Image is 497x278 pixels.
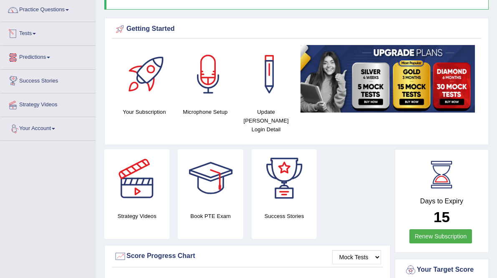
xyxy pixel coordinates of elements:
h4: Strategy Videos [104,212,169,220]
h4: Your Subscription [118,108,171,116]
a: Success Stories [0,70,96,90]
div: Getting Started [114,23,479,35]
a: Tests [0,22,96,43]
a: Strategy Videos [0,93,96,114]
h4: Microphone Setup [179,108,232,116]
h4: Days to Expiry [404,198,479,205]
div: Score Progress Chart [114,250,381,263]
h4: Update [PERSON_NAME] Login Detail [240,108,293,134]
b: 15 [434,209,450,225]
a: Predictions [0,46,96,67]
div: Your Target Score [404,264,479,276]
a: Renew Subscription [409,229,472,243]
a: Your Account [0,117,96,138]
img: small5.jpg [300,45,475,113]
h4: Success Stories [252,212,317,220]
h4: Book PTE Exam [178,212,243,220]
